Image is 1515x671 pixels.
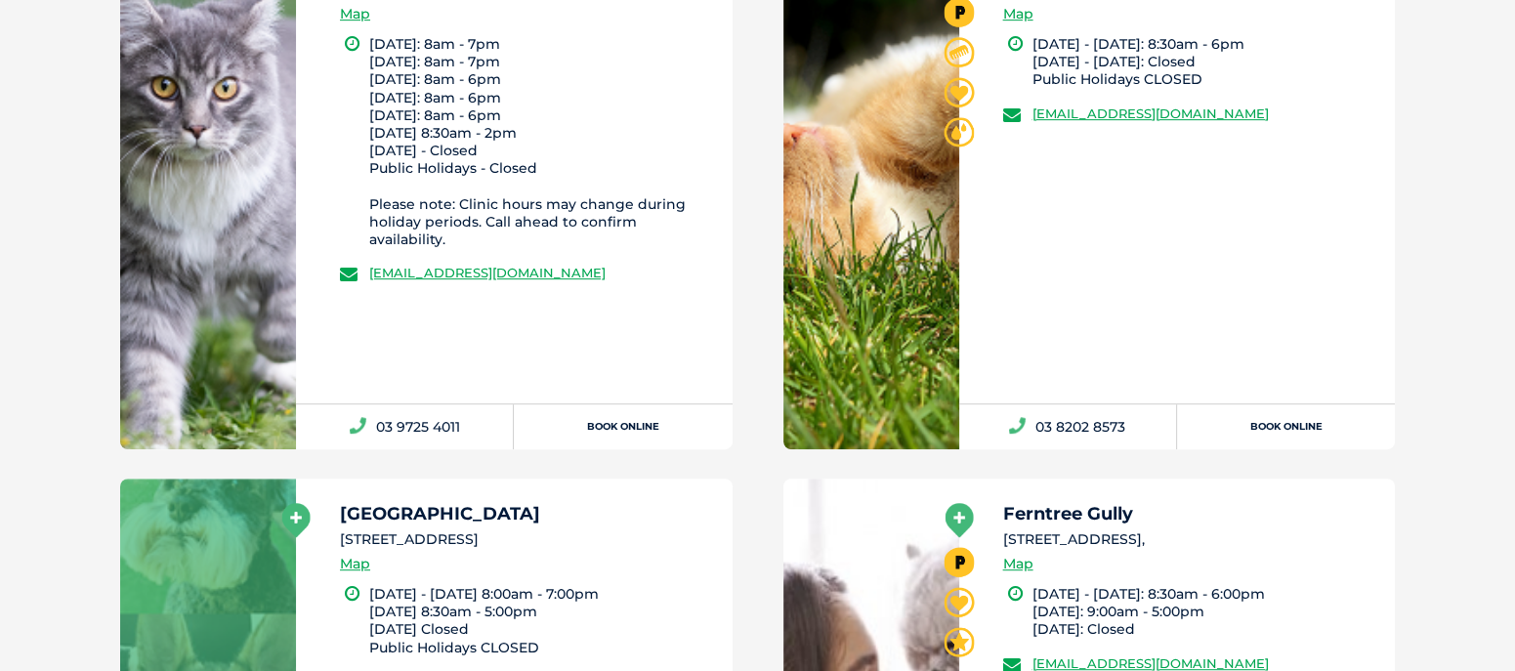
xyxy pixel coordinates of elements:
a: Map [1003,3,1033,25]
li: [DATE] - [DATE]: 8:30am - 6pm [DATE] - [DATE]: Closed ﻿Public Holidays ﻿CLOSED [1032,35,1378,89]
h5: [GEOGRAPHIC_DATA] [340,505,715,523]
a: 03 9725 4011 [296,404,514,449]
li: [STREET_ADDRESS], [1003,529,1378,550]
a: Book Online [1177,404,1395,449]
li: [DATE]: 8am - 7pm [DATE]: 8am - 7pm [DATE]: 8am - 6pm [DATE]: 8am - 6pm [DATE]: 8am - 6pm [DATE] ... [369,35,715,248]
a: Map [1003,553,1033,575]
a: [EMAIL_ADDRESS][DOMAIN_NAME] [369,265,606,280]
li: [DATE] - [DATE]: 8:30am - 6:00pm [DATE]: 9:00am - 5:00pm [DATE]: Closed [1032,585,1378,639]
a: Map [340,3,370,25]
a: 03 8202 8573 [959,404,1177,449]
li: [DATE] - [DATE] 8:00am - 7:00pm [DATE] 8:30am - 5:00pm [DATE] Closed Public Holidays CLOSED [369,585,715,656]
a: [EMAIL_ADDRESS][DOMAIN_NAME] [1032,105,1269,121]
h5: Ferntree Gully [1003,505,1378,523]
a: Book Online [514,404,732,449]
li: [STREET_ADDRESS] [340,529,715,550]
a: [EMAIL_ADDRESS][DOMAIN_NAME] [1032,655,1269,671]
a: Map [340,553,370,575]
